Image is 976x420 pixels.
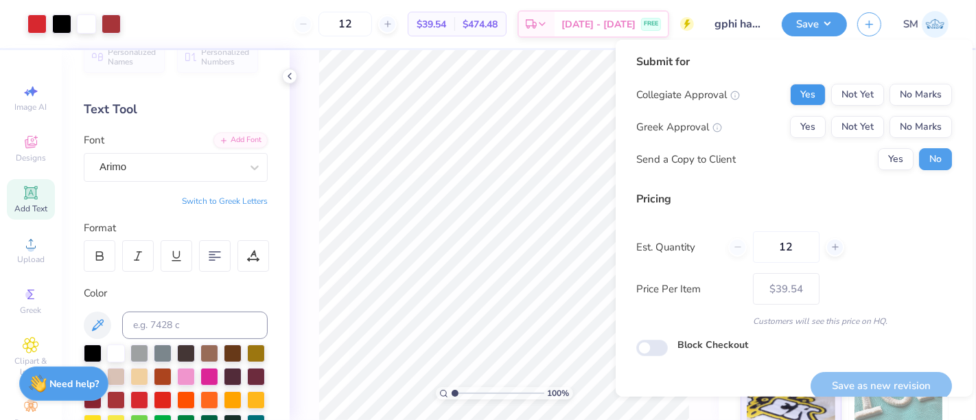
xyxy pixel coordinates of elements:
[108,47,156,67] span: Personalized Names
[704,10,771,38] input: Untitled Design
[636,281,743,297] label: Price Per Item
[790,84,826,106] button: Yes
[677,338,748,352] label: Block Checkout
[636,315,952,327] div: Customers will see this price on HQ.
[790,116,826,138] button: Yes
[84,100,268,119] div: Text Tool
[417,17,446,32] span: $39.54
[17,254,45,265] span: Upload
[561,17,636,32] span: [DATE] - [DATE]
[463,17,498,32] span: $474.48
[84,285,268,301] div: Color
[831,116,884,138] button: Not Yet
[903,11,949,38] a: SM
[890,84,952,106] button: No Marks
[922,11,949,38] img: Shruthi Mohan
[636,54,952,70] div: Submit for
[14,203,47,214] span: Add Text
[318,12,372,36] input: – –
[636,240,718,255] label: Est. Quantity
[548,387,570,399] span: 100 %
[21,305,42,316] span: Greek
[890,116,952,138] button: No Marks
[878,148,914,170] button: Yes
[831,84,884,106] button: Not Yet
[16,152,46,163] span: Designs
[903,16,918,32] span: SM
[636,191,952,207] div: Pricing
[182,196,268,207] button: Switch to Greek Letters
[636,119,722,135] div: Greek Approval
[122,312,268,339] input: e.g. 7428 c
[7,355,55,377] span: Clipart & logos
[919,148,952,170] button: No
[782,12,847,36] button: Save
[201,47,250,67] span: Personalized Numbers
[636,152,736,167] div: Send a Copy to Client
[84,220,269,236] div: Format
[644,19,658,29] span: FREE
[213,132,268,148] div: Add Font
[753,231,820,263] input: – –
[84,132,104,148] label: Font
[50,377,100,390] strong: Need help?
[636,87,740,103] div: Collegiate Approval
[15,102,47,113] span: Image AI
